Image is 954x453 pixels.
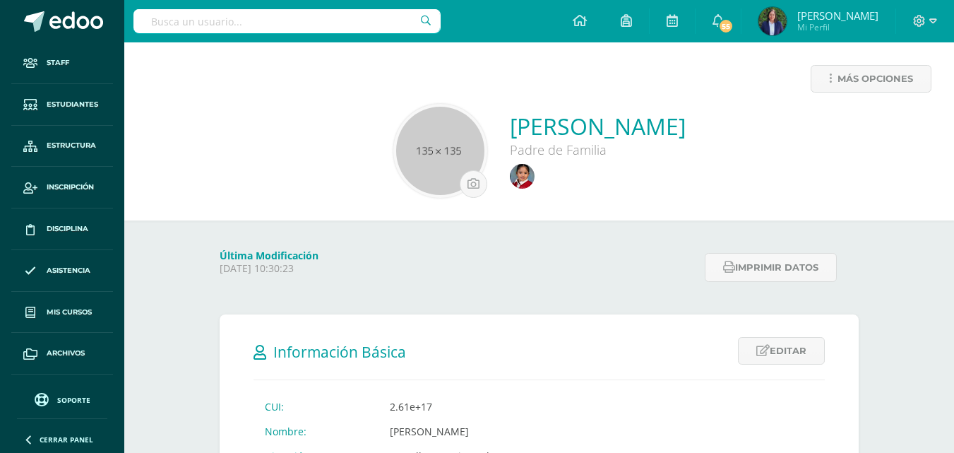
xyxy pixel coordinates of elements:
a: Más opciones [811,65,931,93]
a: Disciplina [11,208,113,250]
span: Mis cursos [47,307,92,318]
span: Staff [47,57,69,69]
a: Estructura [11,126,113,167]
span: Mi Perfil [797,21,878,33]
p: [DATE] 10:30:23 [220,262,696,275]
a: Staff [11,42,113,84]
span: Inscripción [47,182,94,193]
span: Asistencia [47,265,90,276]
td: Nombre: [254,419,378,444]
a: Soporte [17,389,107,408]
span: Soporte [57,395,90,405]
span: Cerrar panel [40,435,93,445]
span: 55 [718,18,734,34]
span: Estudiantes [47,99,98,110]
div: Padre de Familia [510,141,686,158]
img: cc352c52785482dfa8df8d2a221dcaaf.png [758,7,787,35]
span: Información Básica [273,342,406,362]
a: Inscripción [11,167,113,208]
a: Editar [738,337,825,365]
button: Imprimir datos [705,253,837,282]
span: Más opciones [837,66,913,92]
td: [PERSON_NAME] [378,419,631,444]
a: Asistencia [11,250,113,292]
a: [PERSON_NAME] [510,111,686,141]
span: Archivos [47,348,85,359]
span: Disciplina [47,223,88,235]
input: Busca un usuario... [133,9,441,33]
span: [PERSON_NAME] [797,8,878,23]
span: Estructura [47,140,96,151]
td: CUI: [254,394,378,419]
img: ac50d33f949815c7f2871fbb05fb68c6.png [510,164,535,189]
a: Archivos [11,333,113,375]
img: 135x135 [396,107,484,195]
h4: Última Modificación [220,249,696,262]
a: Mis cursos [11,292,113,334]
td: 2.61e+17 [378,394,631,419]
a: Estudiantes [11,84,113,126]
